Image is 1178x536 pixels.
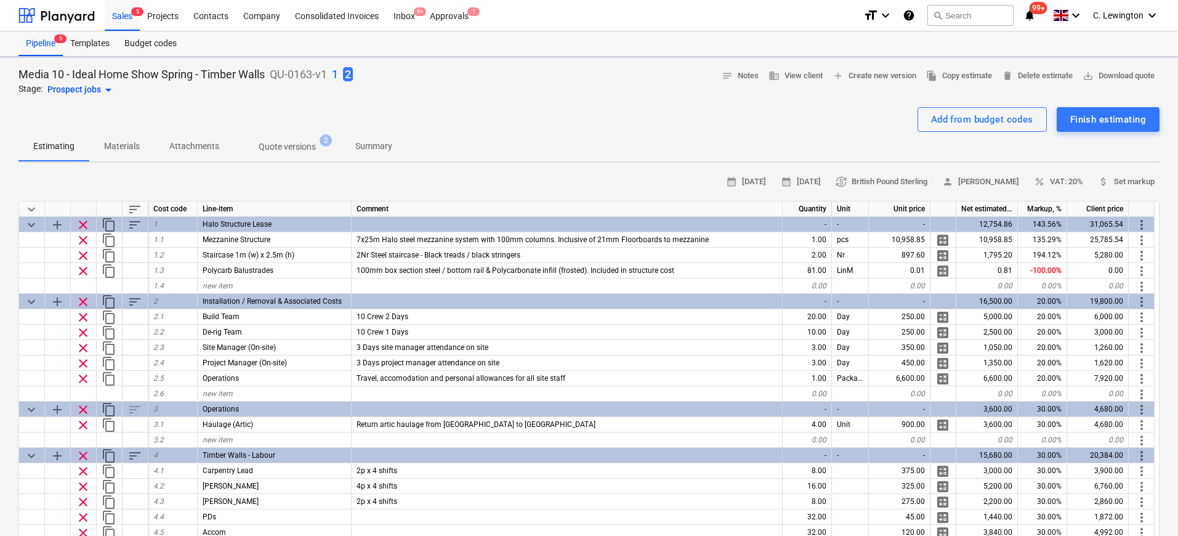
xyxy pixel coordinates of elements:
[1134,248,1149,263] span: More actions
[1018,510,1067,525] div: 30.00%
[1078,67,1160,86] button: Download quote
[1134,233,1149,248] span: More actions
[1067,217,1129,232] div: 31,065.54
[869,294,930,309] div: -
[54,35,67,43] span: 5
[1030,2,1047,14] span: 99+
[783,278,832,294] div: 0.00
[1134,356,1149,371] span: More actions
[76,264,91,278] span: Remove row
[1067,248,1129,263] div: 5,280.00
[1134,341,1149,355] span: More actions
[935,310,950,325] span: Manage detailed breakdown for the row
[1067,494,1129,510] div: 2,860.00
[1067,294,1129,309] div: 19,800.00
[467,7,480,16] span: 1
[153,266,164,275] span: 1.3
[18,31,63,56] div: Pipeline
[869,463,930,479] div: 375.00
[726,176,737,187] span: calendar_month
[869,248,930,263] div: 897.60
[102,217,116,232] span: Duplicate category
[926,70,937,81] span: file_copy
[869,232,930,248] div: 10,958.85
[1018,340,1067,355] div: 20.00%
[102,402,116,417] span: Duplicate category
[832,402,869,417] div: -
[153,251,164,259] span: 1.2
[935,341,950,355] span: Manage detailed breakdown for the row
[102,325,116,340] span: Duplicate row
[769,69,823,83] span: View client
[783,309,832,325] div: 20.00
[832,355,869,371] div: Day
[935,356,950,371] span: Manage detailed breakdown for the row
[1134,372,1149,386] span: More actions
[956,309,1018,325] div: 5,000.00
[721,173,771,192] button: [DATE]
[869,201,930,217] div: Unit price
[343,67,353,83] button: 2
[102,418,116,432] span: Duplicate row
[956,463,1018,479] div: 3,000.00
[918,107,1047,132] button: Add from budget codes
[1067,432,1129,448] div: 0.00
[942,175,1019,189] span: [PERSON_NAME]
[831,173,932,192] button: British Pound Sterling
[956,248,1018,263] div: 1,795.20
[1067,278,1129,294] div: 0.00
[869,386,930,402] div: 0.00
[832,294,869,309] div: -
[102,264,116,278] span: Duplicate row
[836,175,927,189] span: British Pound Sterling
[63,31,117,56] a: Templates
[832,232,869,248] div: pcs
[102,495,116,510] span: Duplicate row
[1018,201,1067,217] div: Markup, %
[783,371,832,386] div: 1.00
[47,83,116,97] div: Prospect jobs
[956,355,1018,371] div: 1,350.00
[1067,355,1129,371] div: 1,620.00
[1098,176,1109,187] span: attach_money
[76,294,91,309] span: Remove row
[1018,432,1067,448] div: 0.00%
[1067,201,1129,217] div: Client price
[1018,463,1067,479] div: 30.00%
[931,112,1033,128] div: Add from budget codes
[1083,69,1155,83] span: Download quote
[783,248,832,263] div: 2.00
[783,355,832,371] div: 3.00
[127,449,142,463] span: Sort rows within category
[783,217,832,232] div: -
[956,417,1018,432] div: 3,600.00
[869,309,930,325] div: 250.00
[717,67,764,86] button: Notes
[1134,387,1149,402] span: More actions
[127,294,142,309] span: Sort rows within category
[869,448,930,463] div: -
[783,201,832,217] div: Quantity
[24,217,39,232] span: Collapse category
[783,263,832,278] div: 81.00
[1093,173,1160,192] button: Set markup
[76,217,91,232] span: Remove row
[956,494,1018,510] div: 2,200.00
[956,432,1018,448] div: 0.00
[832,309,869,325] div: Day
[1067,340,1129,355] div: 1,260.00
[869,355,930,371] div: 450.00
[1018,386,1067,402] div: 0.00%
[783,402,832,417] div: -
[1134,464,1149,479] span: More actions
[1067,371,1129,386] div: 7,920.00
[1070,112,1146,128] div: Finish estimating
[1018,232,1067,248] div: 135.29%
[1134,264,1149,278] span: More actions
[1018,448,1067,463] div: 30.00%
[869,417,930,432] div: 900.00
[332,67,338,83] button: 1
[783,510,832,525] div: 32.00
[956,294,1018,309] div: 16,500.00
[50,217,65,232] span: Add sub category to row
